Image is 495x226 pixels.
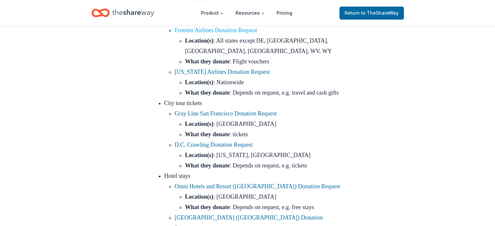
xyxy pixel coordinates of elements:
[345,9,399,17] span: Return
[185,87,341,98] li: : Depends on request, e.g. travel and cash gifts
[185,204,230,210] strong: What they donate
[185,192,341,202] li: : [GEOGRAPHIC_DATA]
[230,7,270,20] button: Resources
[185,77,341,87] li: : Nationwide
[185,119,341,129] li: : [GEOGRAPHIC_DATA]
[185,150,341,160] li: : [US_STATE], [GEOGRAPHIC_DATA]
[164,98,341,171] li: City tour tickets
[361,10,399,16] span: to TheShareWay
[271,7,297,20] a: Pricing
[185,35,341,56] li: : All states except DE, [GEOGRAPHIC_DATA], [GEOGRAPHIC_DATA], [GEOGRAPHIC_DATA], WV, WY
[91,5,154,20] a: Home
[185,162,230,169] strong: What they donate
[196,5,297,20] nav: Main
[185,121,213,127] strong: Location(s)
[175,69,270,75] a: [US_STATE] Airlines Donation Request
[185,202,341,212] li: : Depends on request, e.g. free stays
[175,27,257,33] a: Frontier Airlines Donation Request
[185,56,341,67] li: : Flight vouchers
[185,37,213,44] strong: Location(s)
[185,79,213,86] strong: Location(s)
[175,183,340,190] a: Omni Hotels and Resort ([GEOGRAPHIC_DATA]) Donation Request
[164,15,341,98] li: Airline vouchers
[185,131,230,138] strong: What they donate
[175,110,277,117] a: Gray Line San Francisco Donation Request
[339,7,404,20] a: Returnto TheShareWay
[185,160,341,171] li: : Depends on request, e.g. tickets
[185,89,230,96] strong: What they donate
[185,152,213,158] strong: Location(s)
[175,141,253,148] a: D.C. Crawling Donation Request
[185,58,230,65] strong: What they donate
[185,129,341,140] li: : tickets
[196,7,229,20] button: Product
[185,193,213,200] strong: Location(s)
